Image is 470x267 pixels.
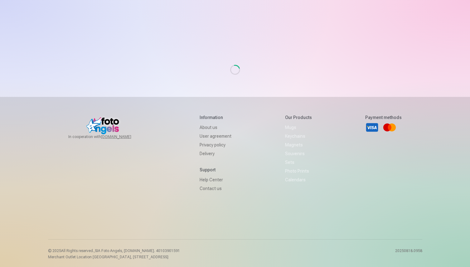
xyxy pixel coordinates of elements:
h5: Information [200,114,231,121]
a: Calendars [285,175,312,184]
a: Photo prints [285,167,312,175]
a: About us [200,123,231,132]
p: Merchant Outlet Location [GEOGRAPHIC_DATA], [STREET_ADDRESS] [48,255,180,260]
h5: Payment methods [365,114,402,121]
h5: Support [200,167,231,173]
span: In cooperation with [68,134,146,139]
h5: Our products [285,114,312,121]
p: © 2025 All Rights reserved. , [48,248,180,253]
a: Mastercard [383,121,396,134]
a: User agreement [200,132,231,141]
a: Help Center [200,175,231,184]
a: Keychains [285,132,312,141]
span: SIA Foto Angels, [DOMAIN_NAME]. 40103901591 [95,249,180,253]
p: 20250818.0958 [395,248,422,260]
a: Contact us [200,184,231,193]
a: Delivery [200,149,231,158]
a: Sets [285,158,312,167]
a: Mugs [285,123,312,132]
a: Visa [365,121,379,134]
a: [DOMAIN_NAME] [101,134,146,139]
a: Privacy policy [200,141,231,149]
a: Souvenirs [285,149,312,158]
a: Magnets [285,141,312,149]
